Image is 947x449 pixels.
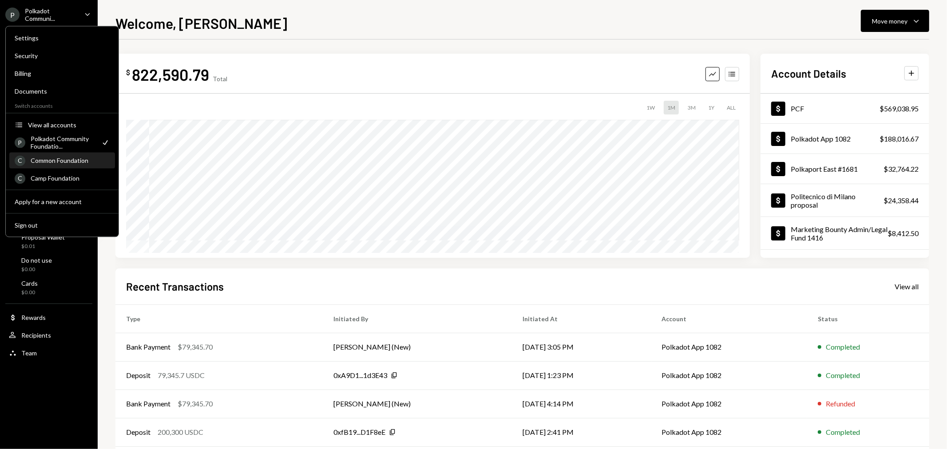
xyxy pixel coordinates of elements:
div: Recipients [21,331,51,339]
div: PCF [791,104,804,113]
div: $79,345.70 [178,398,213,409]
a: Billing [9,65,115,81]
h1: Welcome, [PERSON_NAME] [115,14,287,32]
div: C [15,173,25,184]
a: Do not use$0.00 [5,254,92,275]
button: Sign out [9,217,115,233]
div: 0xfB19...D1F8eE [333,427,385,437]
div: P [5,8,20,22]
h2: Account Details [771,66,846,81]
div: Sign out [15,221,110,229]
div: Completed [826,342,860,352]
div: Billing [15,70,110,77]
div: C [15,155,25,166]
a: Cards$0.00 [5,277,92,298]
a: Polkaport East #1681$32,764.22 [761,154,929,184]
td: [DATE] 1:23 PM [512,361,651,390]
div: Polkadot App 1082 [791,134,851,143]
a: Polkadot App 1082$188,016.67 [761,124,929,154]
div: $0.00 [21,266,52,273]
div: Switch accounts [6,101,119,109]
td: Polkadot App 1082 [651,361,808,390]
a: CCamp Foundation [9,170,115,186]
div: $79,345.70 [178,342,213,352]
a: Settings [9,30,115,46]
div: P [15,137,25,148]
td: [DATE] 4:14 PM [512,390,651,418]
div: Completed [826,427,860,437]
td: [DATE] 3:05 PM [512,333,651,361]
th: Initiated At [512,304,651,333]
div: 79,345.7 USDC [158,370,205,381]
div: Politecnico di Milano proposal [791,192,884,209]
a: Security [9,47,115,63]
div: ALL [723,101,739,114]
td: Polkadot App 1082 [651,333,808,361]
div: Completed [826,370,860,381]
div: Common Foundation [31,157,110,164]
td: Polkadot App 1082 [651,418,808,446]
div: 3M [684,101,699,114]
div: Marketing Bounty Admin/Legal Fund 1416 [791,225,888,242]
th: Account [651,304,808,333]
a: PCF$569,038.95 [761,94,929,123]
div: Security [15,52,110,59]
a: Politecnico di Milano proposal$24,358.44 [761,184,929,217]
a: Documents [9,83,115,99]
button: View all accounts [9,117,115,133]
div: Polkaport East #1681 [791,165,858,173]
div: $569,038.95 [880,103,919,114]
div: Team [21,349,37,357]
div: 0xA9D1...1d3E43 [333,370,387,381]
div: Polkadot Communi... [25,7,77,22]
div: $188,016.67 [880,134,919,144]
div: $24,358.44 [884,195,919,206]
h2: Recent Transactions [126,279,224,294]
td: [PERSON_NAME] (New) [323,333,512,361]
a: Rewards [5,309,92,325]
div: Cards [21,280,38,287]
td: Polkadot App 1082 [651,390,808,418]
div: Deposit [126,370,151,381]
th: Type [115,304,323,333]
div: $8,412.50 [888,228,919,239]
div: $32,764.22 [884,164,919,174]
a: Marketing Bounty Admin/Legal Fund 1416$8,412.50 [761,217,929,249]
div: View all [895,282,919,291]
div: Do not use [21,256,52,264]
div: 1W [643,101,658,114]
a: View all [895,281,919,291]
a: Proposal Wallet$0.01 [5,231,92,252]
div: Polkadot Community Foundatio... [31,135,95,150]
div: Camp Foundation [31,174,110,182]
div: $0.00 [21,289,38,296]
div: Apply for a new account [15,198,110,205]
div: Bank Payment [126,398,170,409]
div: Rewards [21,314,46,321]
div: Move money [872,16,907,26]
div: $ [126,68,130,77]
div: 1Y [705,101,718,114]
div: $0.01 [21,243,65,250]
th: Status [807,304,929,333]
div: Refunded [826,398,855,409]
div: 200,300 USDC [158,427,203,437]
td: [DATE] 2:41 PM [512,418,651,446]
a: Team [5,345,92,361]
div: 1M [664,101,679,114]
a: Recipients [5,327,92,343]
th: Initiated By [323,304,512,333]
div: View all accounts [28,121,110,129]
div: Documents [15,87,110,95]
div: 822,590.79 [132,64,209,84]
a: CCommon Foundation [9,152,115,168]
button: Apply for a new account [9,194,115,210]
div: Deposit [126,427,151,437]
td: [PERSON_NAME] (New) [323,390,512,418]
div: Settings [15,34,110,42]
div: Total [213,75,227,83]
button: Move money [861,10,929,32]
div: Bank Payment [126,342,170,352]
